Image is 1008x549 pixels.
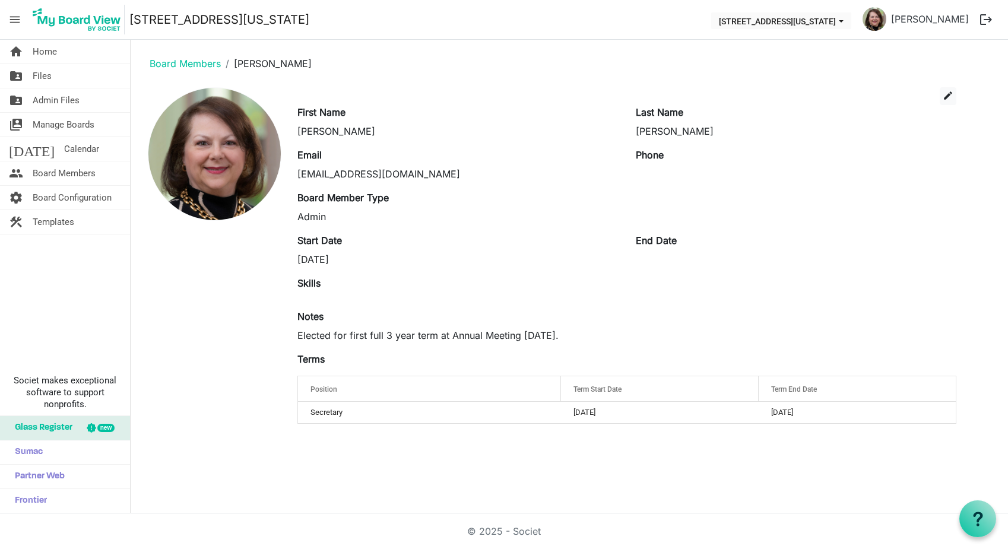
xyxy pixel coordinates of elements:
div: Admin [297,210,618,224]
div: [DATE] [297,252,618,266]
label: Skills [297,276,321,290]
span: Manage Boards [33,113,94,137]
span: Calendar [64,137,99,161]
span: Position [310,385,337,393]
span: construction [9,210,23,234]
div: new [97,424,115,432]
span: Societ makes exceptional software to support nonprofits. [5,375,125,410]
span: home [9,40,23,64]
span: Term End Date [771,385,817,393]
label: Phone [636,148,664,162]
label: Email [297,148,322,162]
span: Templates [33,210,74,234]
span: menu [4,8,26,31]
button: 216 E Washington Blvd dropdownbutton [711,12,851,29]
div: [EMAIL_ADDRESS][DOMAIN_NAME] [297,167,618,181]
label: First Name [297,105,345,119]
button: logout [974,7,999,32]
span: settings [9,186,23,210]
span: Glass Register [9,416,72,440]
label: Terms [297,352,325,366]
div: [PERSON_NAME] [636,124,956,138]
span: [DATE] [9,137,55,161]
label: Last Name [636,105,683,119]
span: folder_shared [9,64,23,88]
label: Board Member Type [297,191,389,205]
div: [PERSON_NAME] [297,124,618,138]
span: Sumac [9,440,43,464]
a: [STREET_ADDRESS][US_STATE] [129,8,309,31]
span: switch_account [9,113,23,137]
span: Files [33,64,52,88]
a: Board Members [150,58,221,69]
span: Board Configuration [33,186,112,210]
td: 5/13/2025 column header Term Start Date [561,402,758,423]
span: Admin Files [33,88,80,112]
span: folder_shared [9,88,23,112]
span: edit [943,90,953,101]
td: 5/30/2028 column header Term End Date [759,402,956,423]
a: [PERSON_NAME] [886,7,974,31]
img: J52A0qgz-QnGEDJvxvc7st0NtxDrXCKoDOPQZREw7aFqa1BfgfUuvwQg4bgL-jlo7icgKeV0c70yxLBxNLEp2Q_full.png [148,88,281,220]
span: Home [33,40,57,64]
a: © 2025 - Societ [467,525,541,537]
span: people [9,161,23,185]
span: Board Members [33,161,96,185]
label: Notes [297,309,324,323]
a: My Board View Logo [29,5,129,34]
img: My Board View Logo [29,5,125,34]
td: Secretary column header Position [298,402,561,423]
span: Frontier [9,489,47,513]
label: Start Date [297,233,342,247]
label: End Date [636,233,677,247]
span: Partner Web [9,465,65,488]
li: [PERSON_NAME] [221,56,312,71]
img: J52A0qgz-QnGEDJvxvc7st0NtxDrXCKoDOPQZREw7aFqa1BfgfUuvwQg4bgL-jlo7icgKeV0c70yxLBxNLEp2Q_thumb.png [863,7,886,31]
button: edit [940,87,956,105]
div: Elected for first full 3 year term at Annual Meeting [DATE]. [297,328,956,342]
span: Term Start Date [573,385,622,393]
